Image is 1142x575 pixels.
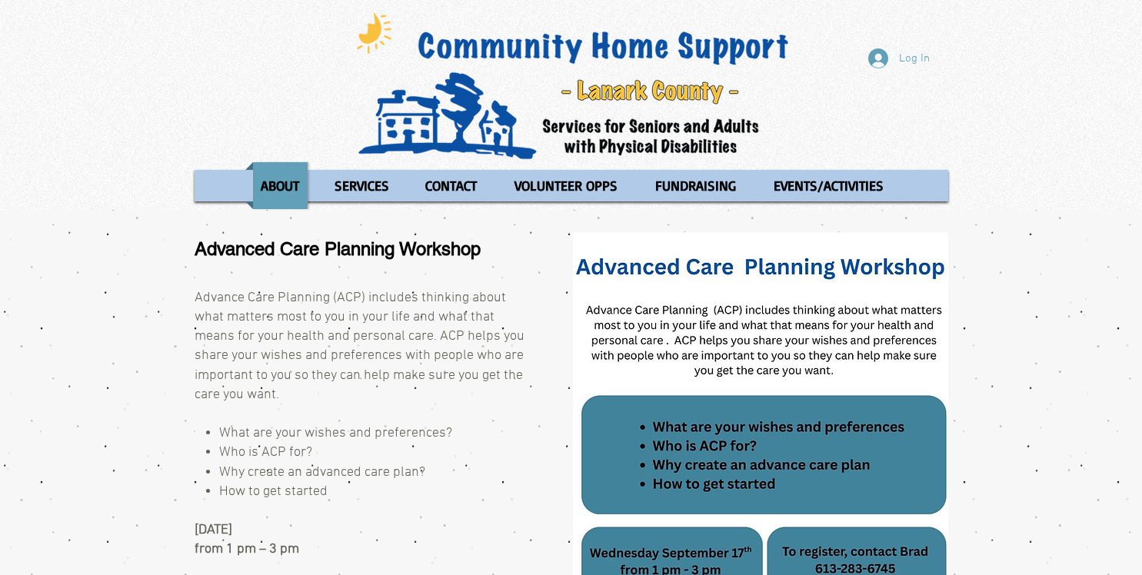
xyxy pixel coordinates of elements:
[219,464,425,480] span: Why create an advanced care plan?
[894,51,935,67] span: Log In
[219,484,328,500] span: How to get started ​
[498,162,635,209] a: VOLUNTEER OPPS
[508,162,624,209] p: VOLUNTEER OPPS
[409,162,494,209] a: CONTACT
[195,162,948,209] nav: Site
[195,290,524,403] span: Advance Care Planning (ACP) includes thinking about what matters most to you in your life and wha...
[639,162,752,209] a: FUNDRAISING
[254,162,306,209] p: ABOUT
[245,162,315,209] a: ABOUT
[219,425,452,441] span: What are your wishes and preferences?
[195,238,481,259] span: Advanced Care Planning Workshop
[857,44,941,73] button: Log In
[767,162,891,209] p: EVENTS/ACTIVITIES
[756,162,901,209] a: EVENTS/ACTIVITIES
[328,162,396,209] p: SERVICES
[219,444,312,460] span: Who is ACP for?
[195,522,299,557] span: [DATE] from 1 pm – 3 pm
[648,162,743,209] p: FUNDRAISING
[418,162,484,209] p: CONTACT
[319,162,405,209] a: SERVICES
